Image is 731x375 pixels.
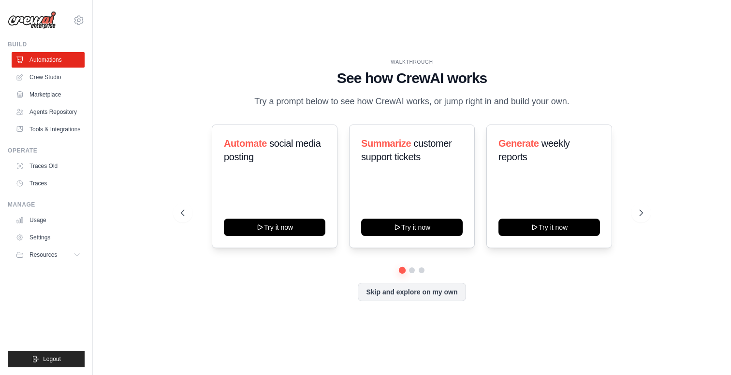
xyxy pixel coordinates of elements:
[224,219,325,236] button: Try it now
[12,158,85,174] a: Traces Old
[358,283,466,301] button: Skip and explore on my own
[12,122,85,137] a: Tools & Integrations
[8,11,56,29] img: Logo
[8,147,85,154] div: Operate
[8,41,85,48] div: Build
[224,138,321,162] span: social media posting
[498,219,600,236] button: Try it now
[249,95,574,109] p: Try a prompt below to see how CrewAI works, or jump right in and build your own.
[181,69,643,87] h1: See how CrewAI works
[12,104,85,120] a: Agents Repository
[498,138,539,149] span: Generate
[12,87,85,102] a: Marketplace
[12,52,85,68] a: Automations
[12,176,85,191] a: Traces
[224,138,267,149] span: Automate
[8,201,85,208] div: Manage
[8,351,85,367] button: Logout
[29,251,57,259] span: Resources
[12,69,85,85] a: Crew Studio
[43,355,61,363] span: Logout
[361,138,452,162] span: customer support tickets
[181,58,643,66] div: WALKTHROUGH
[12,212,85,228] a: Usage
[361,219,463,236] button: Try it now
[498,138,570,162] span: weekly reports
[12,230,85,245] a: Settings
[12,247,85,263] button: Resources
[361,138,411,149] span: Summarize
